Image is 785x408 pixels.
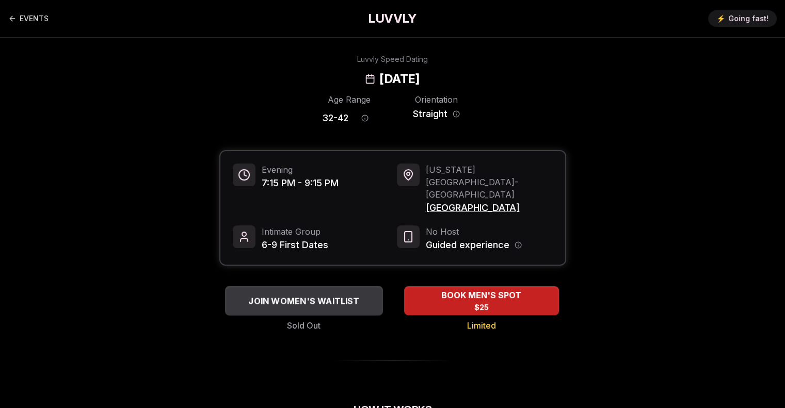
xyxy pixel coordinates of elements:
[409,93,463,106] div: Orientation
[379,71,420,87] h2: [DATE]
[404,286,559,315] button: BOOK MEN'S SPOT - Limited
[426,201,553,215] span: [GEOGRAPHIC_DATA]
[262,164,339,176] span: Evening
[262,225,328,238] span: Intimate Group
[716,13,725,24] span: ⚡️
[368,10,416,27] a: LUVVLY
[474,302,489,313] span: $25
[357,54,428,64] div: Luvvly Speed Dating
[426,164,553,201] span: [US_STATE][GEOGRAPHIC_DATA] - [GEOGRAPHIC_DATA]
[246,295,361,307] span: JOIN WOMEN'S WAITLIST
[439,289,523,301] span: BOOK MEN'S SPOT
[467,319,496,332] span: Limited
[453,110,460,118] button: Orientation information
[354,107,376,129] button: Age range information
[8,8,49,29] a: Back to events
[426,225,522,238] span: No Host
[322,93,376,106] div: Age Range
[728,13,768,24] span: Going fast!
[413,107,447,121] span: Straight
[262,176,339,190] span: 7:15 PM - 9:15 PM
[322,111,348,125] span: 32 - 42
[225,286,383,315] button: JOIN WOMEN'S WAITLIST - Sold Out
[262,238,328,252] span: 6-9 First Dates
[426,238,509,252] span: Guided experience
[287,319,321,332] span: Sold Out
[515,241,522,249] button: Host information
